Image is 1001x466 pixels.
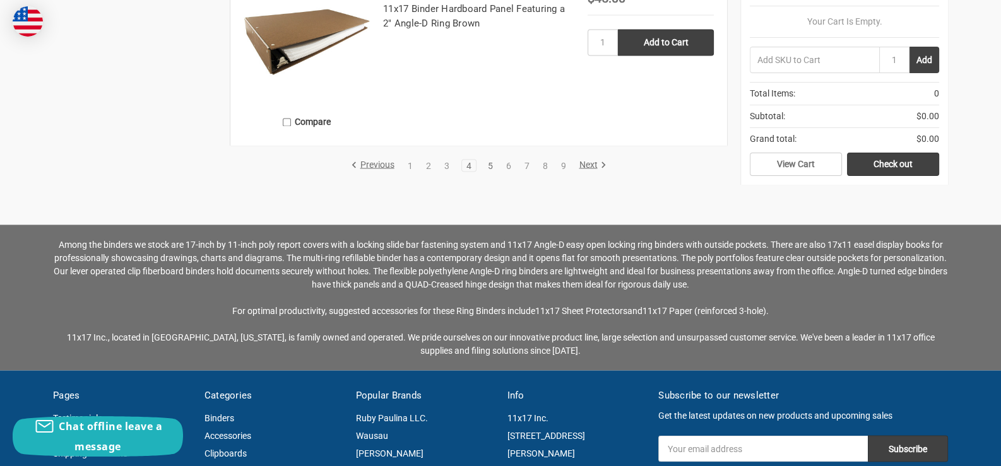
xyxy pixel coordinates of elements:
[750,47,879,73] input: Add SKU to Cart
[440,161,454,170] a: 3
[483,161,497,170] a: 5
[909,47,939,73] button: Add
[847,153,939,177] a: Check out
[934,87,939,100] span: 0
[244,112,370,132] label: Compare
[204,412,234,422] a: Binders
[574,160,607,171] a: Next
[53,388,191,402] h5: Pages
[519,161,533,170] a: 7
[556,161,570,170] a: 9
[916,132,939,146] span: $0.00
[750,132,797,146] span: Grand total:
[750,110,785,123] span: Subtotal:
[204,448,247,458] a: Clipboards
[53,238,948,357] p: 11x17 Sheet Protectors 11x17 Paper (reinforced 3-hole)
[67,332,935,355] span: 11x17 Inc., located in [GEOGRAPHIC_DATA], [US_STATE], is family owned and operated. We pride ours...
[356,448,423,458] a: [PERSON_NAME]
[627,305,643,315] span: and
[538,161,552,170] a: 8
[658,409,948,422] p: Get the latest updates on new products and upcoming sales
[13,416,183,457] button: Chat offline leave a message
[53,412,102,422] a: Testimonials
[501,161,515,170] a: 6
[658,435,868,462] input: Your email address
[356,430,388,440] a: Wausau
[356,388,494,402] h5: Popular Brands
[59,419,162,453] span: Chat offline leave a message
[356,412,428,422] a: Ruby Paulina LLC.
[618,29,714,55] input: Add to Cart
[54,239,947,289] span: Among the binders we stock are 17-inch by 11-inch poly report covers with a locking slide bar fas...
[658,388,948,402] h5: Subscribe to our newsletter
[283,118,291,126] input: Compare
[13,6,43,37] img: duty and tax information for United States
[204,430,251,440] a: Accessories
[422,161,435,170] a: 2
[766,305,769,315] span: .
[507,388,645,402] h5: Info
[232,305,535,315] span: For optimal productivity, suggested accessories for these Ring Binders include
[383,3,565,29] a: 11x17 Binder Hardboard Panel Featuring a 2" Angle-D Ring Brown
[750,87,795,100] span: Total Items:
[403,161,417,170] a: 1
[750,153,842,177] a: View Cart
[204,388,343,402] h5: Categories
[351,160,399,171] a: Previous
[462,161,476,170] a: 4
[750,15,939,28] p: Your Cart Is Empty.
[868,435,948,462] input: Subscribe
[916,110,939,123] span: $0.00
